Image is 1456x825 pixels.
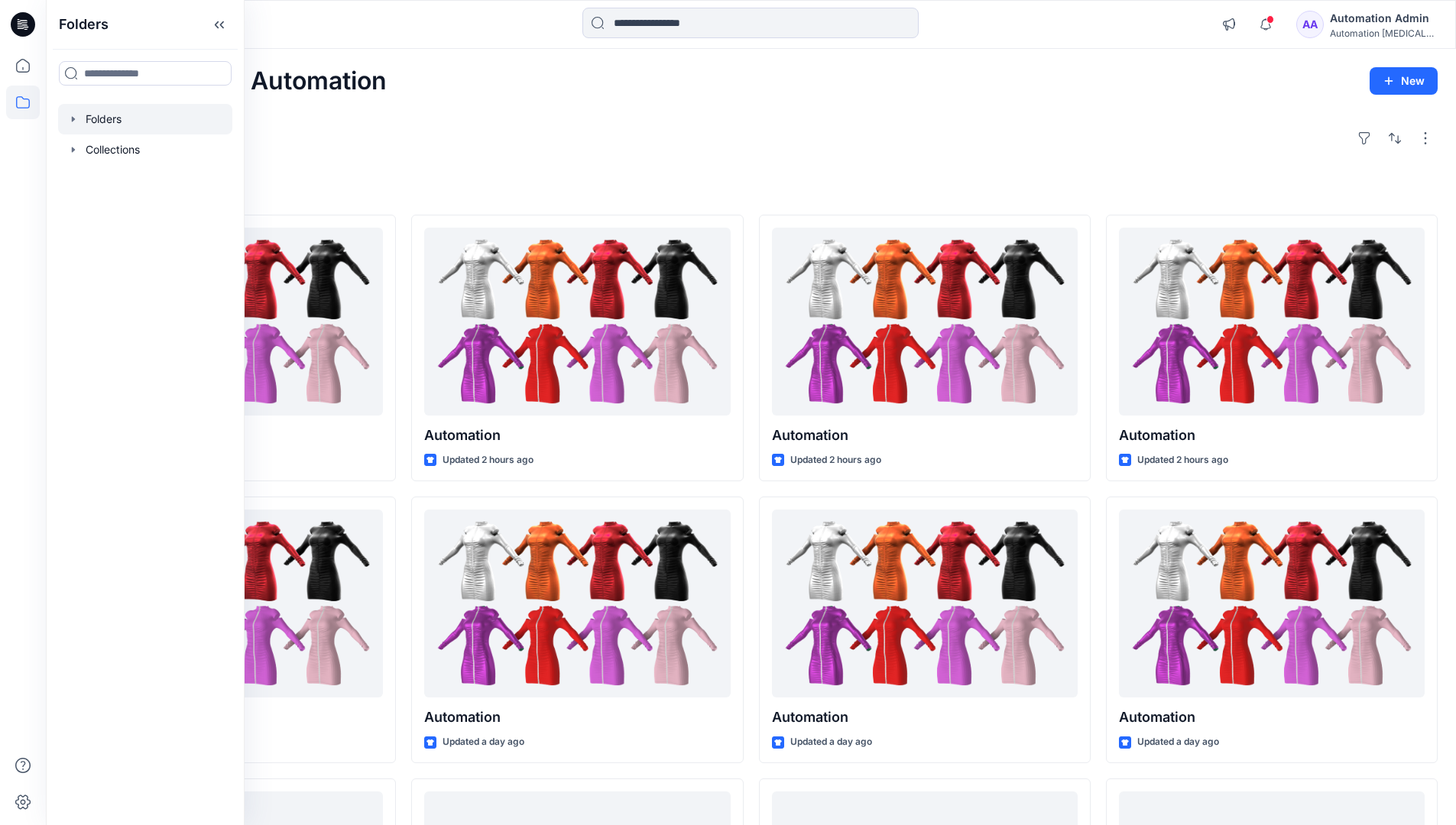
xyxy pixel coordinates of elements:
p: Updated a day ago [1137,734,1219,750]
p: Updated 2 hours ago [443,452,533,468]
a: Automation [424,510,730,698]
p: Updated 2 hours ago [1137,452,1228,468]
a: Automation [1119,510,1425,698]
p: Automation [772,707,1078,728]
p: Automation [1119,707,1425,728]
p: Updated a day ago [790,734,872,750]
p: Updated a day ago [443,734,524,750]
a: Automation [424,228,730,416]
button: New [1370,67,1438,95]
p: Automation [424,707,730,728]
p: Automation [1119,425,1425,446]
p: Updated 2 hours ago [790,452,881,468]
div: Automation [MEDICAL_DATA]... [1330,27,1437,39]
a: Automation [772,510,1078,698]
div: AA [1296,11,1324,38]
div: Automation Admin [1330,9,1437,27]
p: Automation [772,425,1078,446]
a: Automation [772,228,1078,416]
p: Automation [424,425,730,446]
a: Automation [1119,228,1425,416]
h4: Styles [64,181,1438,199]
